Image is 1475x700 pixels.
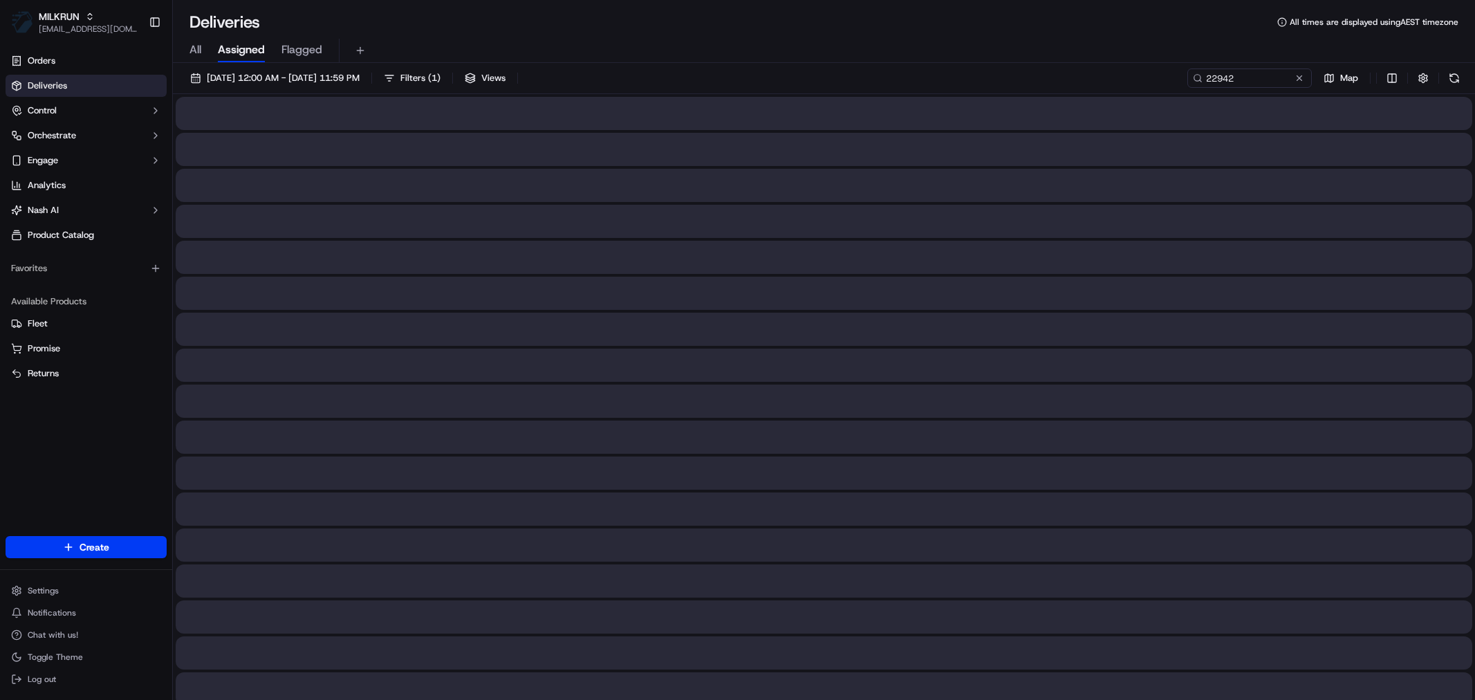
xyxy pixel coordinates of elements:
img: MILKRUN [11,11,33,33]
span: Views [481,72,505,84]
span: [DATE] 12:00 AM - [DATE] 11:59 PM [207,72,360,84]
button: Settings [6,581,167,600]
span: Product Catalog [28,229,94,241]
div: Favorites [6,257,167,279]
a: Promise [11,342,161,355]
span: Orchestrate [28,129,76,142]
a: Product Catalog [6,224,167,246]
a: Analytics [6,174,167,196]
span: Promise [28,342,60,355]
span: Chat with us! [28,629,78,641]
input: Type to search [1187,68,1312,88]
button: Promise [6,338,167,360]
span: All [189,42,201,58]
span: All times are displayed using AEST timezone [1290,17,1458,28]
span: Nash AI [28,204,59,217]
button: Notifications [6,603,167,623]
span: Control [28,104,57,117]
span: Notifications [28,607,76,618]
span: Create [80,540,109,554]
span: Flagged [281,42,322,58]
button: Engage [6,149,167,172]
span: Toggle Theme [28,652,83,663]
span: ( 1 ) [428,72,440,84]
span: Map [1340,72,1358,84]
button: Returns [6,362,167,385]
h1: Deliveries [189,11,260,33]
span: Fleet [28,317,48,330]
a: Deliveries [6,75,167,97]
span: Returns [28,367,59,380]
button: [EMAIL_ADDRESS][DOMAIN_NAME] [39,24,138,35]
button: Toggle Theme [6,647,167,667]
span: Analytics [28,179,66,192]
span: Filters [400,72,440,84]
span: Settings [28,585,59,596]
span: Assigned [218,42,265,58]
button: Nash AI [6,199,167,221]
button: [DATE] 12:00 AM - [DATE] 11:59 PM [184,68,366,88]
button: Refresh [1445,68,1464,88]
a: Fleet [11,317,161,330]
button: Create [6,536,167,558]
span: Engage [28,154,58,167]
button: MILKRUN [39,10,80,24]
button: Orchestrate [6,125,167,147]
button: Filters(1) [378,68,447,88]
button: Fleet [6,313,167,335]
a: Returns [11,367,161,380]
a: Orders [6,50,167,72]
span: Log out [28,674,56,685]
button: MILKRUNMILKRUN[EMAIL_ADDRESS][DOMAIN_NAME] [6,6,143,39]
button: Log out [6,670,167,689]
button: Views [458,68,512,88]
button: Chat with us! [6,625,167,645]
button: Map [1317,68,1364,88]
div: Available Products [6,291,167,313]
span: Orders [28,55,55,67]
button: Control [6,100,167,122]
span: Deliveries [28,80,67,92]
